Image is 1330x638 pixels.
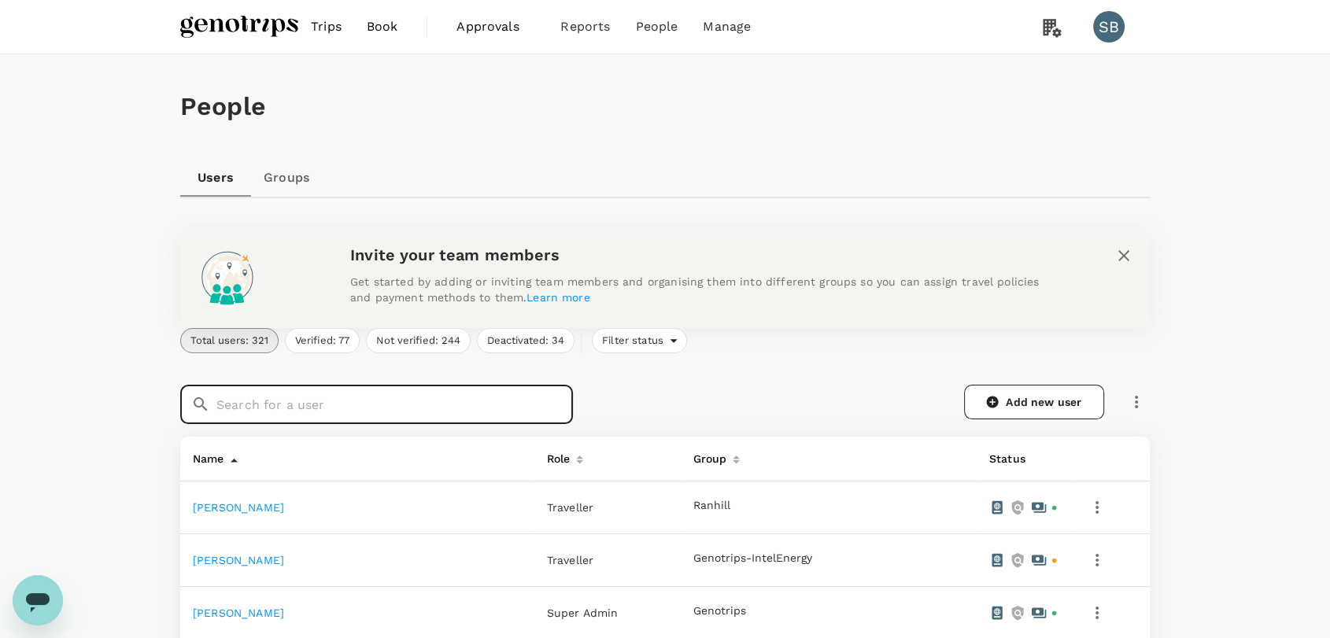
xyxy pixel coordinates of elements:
button: close [1110,242,1137,269]
button: Genotrips [693,605,746,618]
a: [PERSON_NAME] [193,607,284,619]
a: Users [180,159,251,197]
span: Manage [703,17,751,36]
div: Role [541,443,571,468]
button: Ranhill [693,500,730,512]
div: Name [187,443,224,468]
button: Genotrips-IntelEnergy [693,552,812,565]
a: Groups [251,159,322,197]
span: Filter status [593,334,670,349]
div: SB [1093,11,1125,42]
div: Group [687,443,727,468]
button: Total users: 321 [180,328,279,353]
img: onboarding-banner [193,242,262,312]
iframe: Button to launch messaging window [13,575,63,625]
span: Book [367,17,398,36]
a: [PERSON_NAME] [193,554,284,566]
button: Verified: 77 [285,328,360,353]
span: People [635,17,678,36]
a: Add new user [964,385,1104,419]
span: Approvals [456,17,535,36]
span: Traveller [547,554,593,566]
a: [PERSON_NAME] [193,501,284,514]
span: Trips [311,17,342,36]
button: Not verified: 244 [366,328,471,353]
img: Genotrips - ALL [180,9,298,44]
th: Status [977,437,1071,481]
span: Super Admin [547,607,619,619]
button: Deactivated: 34 [477,328,574,353]
span: Reports [560,17,610,36]
input: Search for a user [216,385,573,424]
div: Filter status [592,328,687,353]
span: Traveller [547,501,593,514]
h6: Invite your team members [350,242,1058,267]
p: Get started by adding or inviting team members and organising them into different groups so you c... [350,274,1058,305]
h1: People [180,92,1150,121]
a: Learn more [526,291,590,304]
